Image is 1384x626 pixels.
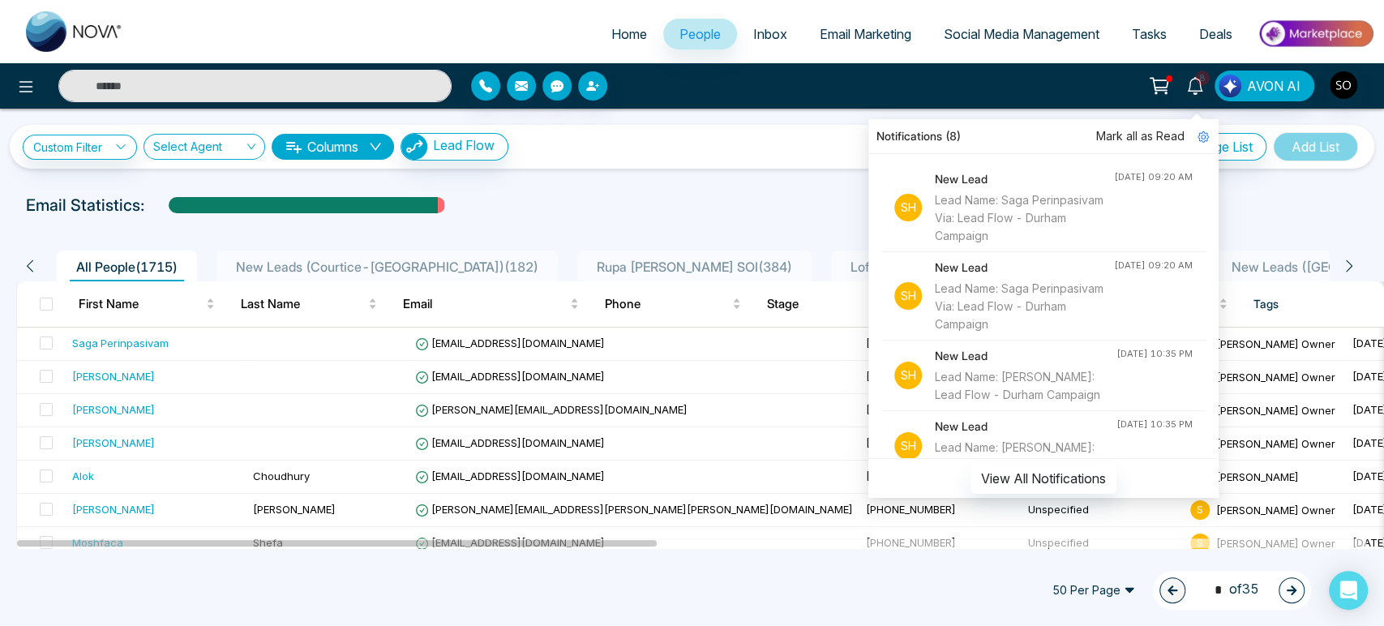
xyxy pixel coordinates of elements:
[935,347,1116,365] h4: New Lead
[605,294,729,314] span: Phone
[894,432,922,460] p: Sh
[754,281,916,327] th: Stage
[1216,370,1335,383] span: [PERSON_NAME] Owner
[1022,527,1184,560] td: Unspecified
[935,170,1114,188] h4: New Lead
[1216,536,1335,549] span: [PERSON_NAME] Owner
[369,140,382,153] span: down
[1116,347,1193,361] div: [DATE] 10:35 PM
[935,280,1114,333] div: Lead Name: Saga Perinpasivam Via: Lead Flow - Durham Campaign
[767,294,891,314] span: Stage
[390,281,592,327] th: Email
[1116,418,1193,431] div: [DATE] 10:35 PM
[253,503,336,516] span: [PERSON_NAME]
[737,19,803,49] a: Inbox
[1216,403,1335,416] span: [PERSON_NAME] Owner
[866,370,956,383] span: [PHONE_NUMBER]
[253,536,283,549] span: Shefa
[72,501,155,517] div: [PERSON_NAME]
[72,534,123,551] div: Moshfaca
[253,469,310,482] span: Choudhury
[820,26,911,42] span: Email Marketing
[415,337,605,349] span: [EMAIL_ADDRESS][DOMAIN_NAME]
[1176,71,1215,99] a: 8
[595,19,663,49] a: Home
[66,281,228,327] th: First Name
[403,294,567,314] span: Email
[415,503,853,516] span: [PERSON_NAME][EMAIL_ADDRESS][PERSON_NAME][PERSON_NAME][DOMAIN_NAME]
[72,468,94,484] div: Alok
[415,370,605,383] span: [EMAIL_ADDRESS][DOMAIN_NAME]
[26,11,123,52] img: Nova CRM Logo
[679,26,721,42] span: People
[663,19,737,49] a: People
[935,368,1116,404] div: Lead Name: [PERSON_NAME]: Lead Flow - Durham Campaign
[935,259,1114,277] h4: New Lead
[935,418,1116,435] h4: New Lead
[928,19,1116,49] a: Social Media Management
[79,294,203,314] span: First Name
[1199,26,1232,42] span: Deals
[611,26,647,42] span: Home
[1114,170,1193,184] div: [DATE] 09:20 AM
[753,26,787,42] span: Inbox
[866,503,956,516] span: [PHONE_NUMBER]
[1183,19,1249,49] a: Deals
[844,259,959,275] span: Lofty Leads ( 247 )
[415,536,605,549] span: [EMAIL_ADDRESS][DOMAIN_NAME]
[72,435,155,451] div: [PERSON_NAME]
[401,133,508,161] button: Lead Flow
[1114,259,1193,272] div: [DATE] 09:20 AM
[1195,71,1210,85] span: 8
[1190,534,1210,553] span: S
[868,119,1219,154] div: Notifications (8)
[1330,71,1357,99] img: User Avatar
[1329,571,1368,610] div: Open Intercom Messenger
[394,133,508,161] a: Lead FlowLead Flow
[1022,494,1184,527] td: Unspecified
[72,401,155,418] div: [PERSON_NAME]
[433,137,495,153] span: Lead Flow
[935,191,1114,245] div: Lead Name: Saga Perinpasivam Via: Lead Flow - Durham Campaign
[1216,469,1299,482] span: [PERSON_NAME]
[1216,503,1335,516] span: [PERSON_NAME] Owner
[23,135,137,160] a: Custom Filter
[229,259,545,275] span: New Leads (Courtice-[GEOGRAPHIC_DATA]) ( 182 )
[70,259,184,275] span: All People ( 1715 )
[1257,15,1374,52] img: Market-place.gif
[1247,76,1300,96] span: AVON AI
[935,439,1116,474] div: Lead Name: [PERSON_NAME]: Lead Flow - Durham Campaign
[1116,19,1183,49] a: Tasks
[894,282,922,310] p: Sh
[803,19,928,49] a: Email Marketing
[894,362,922,389] p: Sh
[971,470,1116,484] a: View All Notifications
[72,335,169,351] div: Saga Perinpasivam
[866,469,956,482] span: [PHONE_NUMBER]
[944,26,1099,42] span: Social Media Management
[1190,500,1210,520] span: S
[1219,75,1241,97] img: Lead Flow
[415,469,605,482] span: [EMAIL_ADDRESS][DOMAIN_NAME]
[241,294,365,314] span: Last Name
[228,281,390,327] th: Last Name
[866,403,956,416] span: [PHONE_NUMBER]
[1205,579,1259,601] span: of 35
[1041,577,1146,603] span: 50 Per Page
[415,403,688,416] span: [PERSON_NAME][EMAIL_ADDRESS][DOMAIN_NAME]
[1216,436,1335,449] span: [PERSON_NAME] Owner
[26,193,144,217] p: Email Statistics:
[1215,71,1314,101] button: AVON AI
[894,194,922,221] p: Sh
[272,134,394,160] button: Columnsdown
[401,134,427,160] img: Lead Flow
[866,436,956,449] span: [PHONE_NUMBER]
[72,368,155,384] div: [PERSON_NAME]
[1216,337,1335,349] span: [PERSON_NAME] Owner
[1096,127,1185,145] span: Mark all as Read
[866,337,956,349] span: [PHONE_NUMBER]
[971,463,1116,494] button: View All Notifications
[866,536,956,549] span: [PHONE_NUMBER]
[415,436,605,449] span: [EMAIL_ADDRESS][DOMAIN_NAME]
[590,259,799,275] span: Rupa [PERSON_NAME] SOI ( 384 )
